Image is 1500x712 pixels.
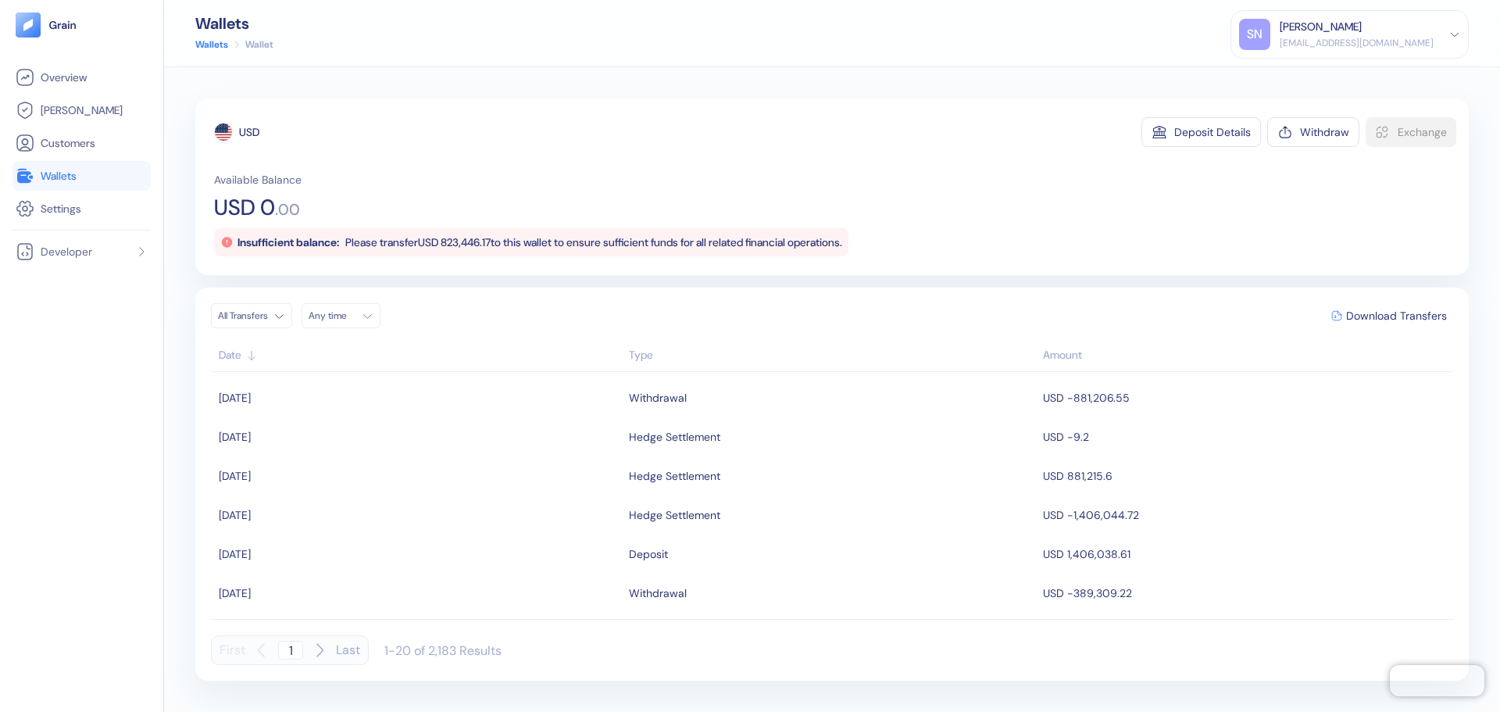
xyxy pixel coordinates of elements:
span: Insufficient balance: [237,235,339,249]
td: USD -1,406,044.72 [1039,496,1453,535]
span: Please transfer USD 823,446.17 to this wallet to ensure sufficient funds for all related financia... [345,235,842,249]
div: Sort ascending [219,347,621,363]
div: Withdrawal [629,580,687,606]
div: SN [1239,19,1270,50]
span: [PERSON_NAME] [41,102,123,118]
div: Deposit [629,541,668,567]
button: Deposit Details [1141,117,1261,147]
div: USD [239,124,259,140]
span: Developer [41,244,92,259]
div: Hedge Settlement [629,424,720,450]
div: Sort descending [1043,347,1445,363]
td: [DATE] [211,417,625,456]
a: Wallets [195,38,228,52]
div: Withdraw [1300,127,1349,138]
span: . 00 [275,202,300,217]
div: Wallets [195,16,273,31]
td: [DATE] [211,378,625,417]
a: Settings [16,199,148,218]
iframe: Chatra live chat [1390,665,1484,696]
button: Download Transfers [1325,304,1453,327]
button: Exchange [1366,117,1456,147]
span: Settings [41,201,81,216]
span: Customers [41,135,95,151]
button: Last [336,635,360,665]
td: USD -881,206.55 [1039,378,1453,417]
img: logo [48,20,77,30]
td: [DATE] [211,535,625,574]
button: Any time [302,303,380,328]
span: Download Transfers [1346,310,1447,321]
div: 1-20 of 2,183 Results [384,642,502,659]
td: USD -9.2 [1039,417,1453,456]
button: Withdraw [1267,117,1359,147]
td: [DATE] [211,496,625,535]
a: [PERSON_NAME] [16,101,148,120]
div: Sort ascending [629,347,1035,363]
div: Withdrawal [629,385,687,411]
td: USD -389,309.22 [1039,574,1453,613]
td: USD 881,215.6 [1039,456,1453,496]
span: USD 0 [214,197,275,219]
button: First [220,635,245,665]
div: Hedge Settlement [629,502,720,528]
div: [PERSON_NAME] [1280,19,1362,35]
div: [EMAIL_ADDRESS][DOMAIN_NAME] [1280,36,1434,50]
div: Hedge Settlement [629,463,720,489]
span: Wallets [41,168,77,184]
span: Available Balance [214,172,302,188]
span: Overview [41,70,87,85]
div: Deposit Details [1174,127,1251,138]
td: [DATE] [211,456,625,496]
div: Any time [309,309,355,322]
td: [DATE] [211,574,625,613]
a: Wallets [16,166,148,185]
a: Customers [16,134,148,152]
td: USD 1,406,038.61 [1039,535,1453,574]
img: logo-tablet-V2.svg [16,13,41,38]
a: Overview [16,68,148,87]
